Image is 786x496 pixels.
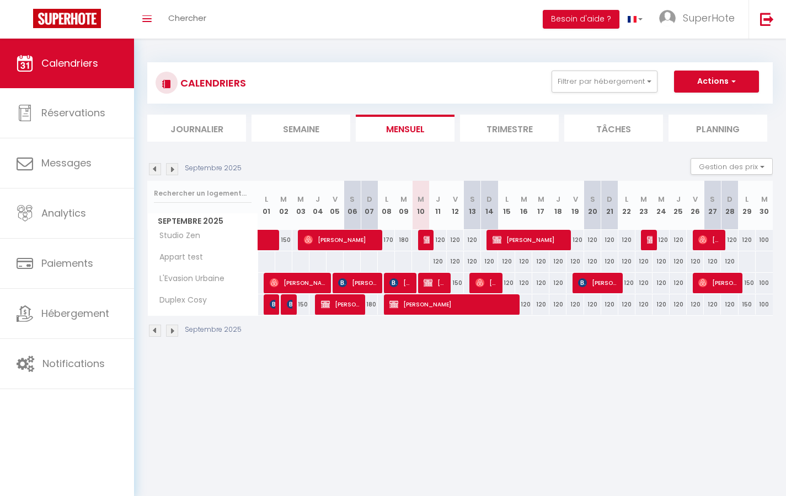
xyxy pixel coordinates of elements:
abbr: M [297,194,304,204]
abbr: M [280,194,287,204]
div: 120 [618,230,635,250]
th: 05 [327,181,344,230]
div: 120 [584,230,601,250]
abbr: M [418,194,424,204]
div: 150 [447,273,464,293]
th: 01 [258,181,275,230]
div: 120 [532,251,549,272]
div: 120 [618,251,635,272]
div: 120 [584,251,601,272]
th: 18 [549,181,566,230]
th: 10 [412,181,429,230]
span: [PERSON_NAME] [493,229,566,250]
p: Septembre 2025 [185,325,242,335]
span: SuperHote [683,11,735,25]
div: 120 [515,294,532,315]
span: Chercher [168,12,206,24]
div: 120 [464,230,481,250]
abbr: M [658,194,665,204]
div: 120 [670,273,687,293]
span: [PERSON_NAME] [PERSON_NAME] [647,229,653,250]
button: Ouvrir le widget de chat LiveChat [9,4,42,37]
span: [PERSON_NAME] [389,294,515,315]
abbr: L [505,194,509,204]
div: 120 [515,273,532,293]
span: Studio Zen [149,230,203,242]
div: 120 [532,294,549,315]
div: 100 [756,230,773,250]
abbr: J [556,194,560,204]
abbr: D [486,194,492,204]
div: 120 [653,230,670,250]
div: 120 [635,273,653,293]
th: 30 [756,181,773,230]
span: Messages [41,156,92,170]
th: 03 [292,181,309,230]
th: 26 [687,181,704,230]
abbr: L [745,194,748,204]
th: 29 [739,181,756,230]
span: [PERSON_NAME] [304,229,378,250]
abbr: J [436,194,440,204]
abbr: L [385,194,388,204]
abbr: M [761,194,768,204]
span: [PERSON_NAME] [424,272,446,293]
div: 120 [498,251,515,272]
th: 04 [309,181,327,230]
div: 150 [292,294,309,315]
span: [PERSON_NAME] [338,272,378,293]
th: 06 [344,181,361,230]
div: 120 [721,294,738,315]
div: 120 [670,230,687,250]
th: 21 [601,181,618,230]
img: ... [659,10,676,26]
div: 150 [739,294,756,315]
p: Septembre 2025 [185,163,242,174]
span: Septembre 2025 [148,213,258,229]
div: 120 [687,251,704,272]
abbr: M [521,194,527,204]
div: 170 [378,230,395,250]
div: 120 [601,230,618,250]
th: 14 [481,181,498,230]
th: 22 [618,181,635,230]
button: Actions [674,71,759,93]
div: 180 [361,294,378,315]
div: 120 [618,294,635,315]
img: logout [760,12,774,26]
abbr: V [693,194,698,204]
abbr: J [676,194,681,204]
span: Réservations [41,106,105,120]
abbr: S [710,194,715,204]
div: 120 [447,230,464,250]
div: 120 [566,230,584,250]
span: Duplex Cosy [149,294,210,306]
span: Paiements [41,256,93,270]
span: [PERSON_NAME] [321,294,361,315]
div: 120 [670,294,687,315]
div: 120 [739,230,756,250]
div: 120 [721,251,738,272]
th: 17 [532,181,549,230]
span: [PERSON_NAME] [424,229,429,250]
span: Calendriers [41,56,98,70]
div: 120 [601,294,618,315]
div: 120 [430,251,447,272]
th: 11 [430,181,447,230]
span: Analytics [41,206,86,220]
abbr: S [350,194,355,204]
span: Appart test [149,251,206,263]
abbr: M [538,194,544,204]
div: 120 [653,251,670,272]
div: 120 [721,230,738,250]
span: Hébergement [41,306,109,320]
span: Notifications [42,357,105,370]
li: Semaine [252,115,350,142]
li: Journalier [147,115,246,142]
div: 120 [635,251,653,272]
span: [PERSON_NAME] [578,272,618,293]
abbr: V [333,194,338,204]
div: 120 [549,251,566,272]
li: Planning [669,115,767,142]
h3: CALENDRIERS [178,71,246,95]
